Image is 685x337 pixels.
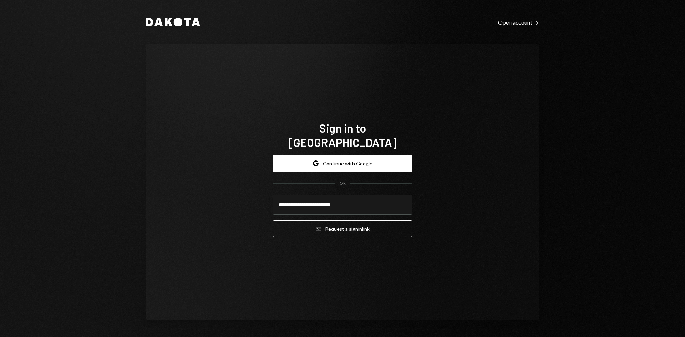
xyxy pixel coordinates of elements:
a: Open account [498,18,539,26]
h1: Sign in to [GEOGRAPHIC_DATA] [273,121,412,149]
div: OR [340,180,346,187]
button: Request a signinlink [273,220,412,237]
button: Continue with Google [273,155,412,172]
div: Open account [498,19,539,26]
